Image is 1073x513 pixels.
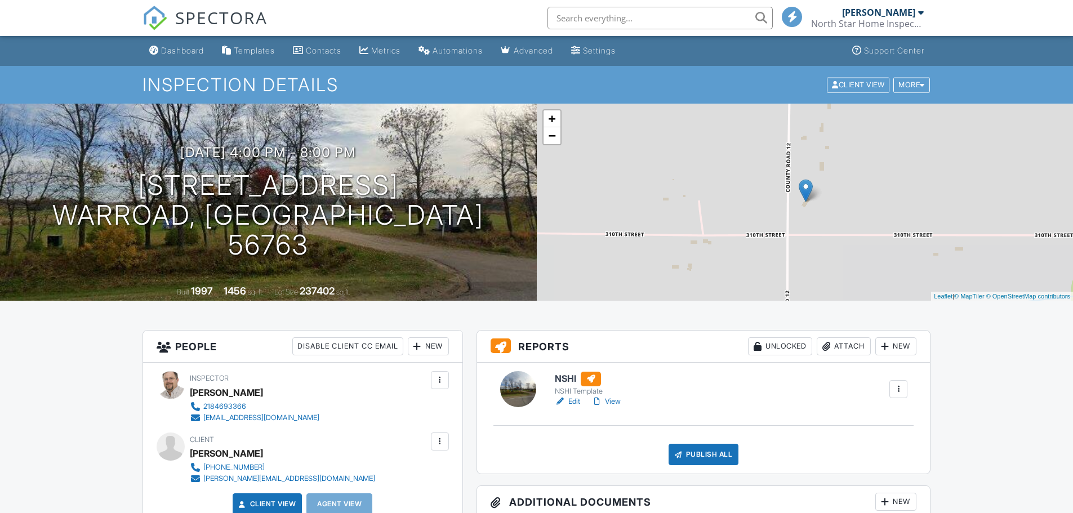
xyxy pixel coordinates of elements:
[237,498,296,510] a: Client View
[161,46,204,55] div: Dashboard
[203,413,319,422] div: [EMAIL_ADDRESS][DOMAIN_NAME]
[143,75,931,95] h1: Inspection Details
[433,46,483,55] div: Automations
[496,41,558,61] a: Advanced
[288,41,346,61] a: Contacts
[143,15,268,39] a: SPECTORA
[190,384,263,401] div: [PERSON_NAME]
[827,77,889,92] div: Client View
[190,462,375,473] a: [PHONE_NUMBER]
[336,288,350,296] span: sq.ft.
[190,401,319,412] a: 2184693366
[931,292,1073,301] div: |
[143,331,462,363] h3: People
[864,46,924,55] div: Support Center
[514,46,553,55] div: Advanced
[954,293,985,300] a: © MapTiler
[180,145,356,160] h3: [DATE] 4:00 pm - 8:00 pm
[190,412,319,423] a: [EMAIL_ADDRESS][DOMAIN_NAME]
[203,402,246,411] div: 2184693366
[300,285,335,297] div: 237402
[591,396,621,407] a: View
[408,337,449,355] div: New
[555,387,625,396] div: NSHI Template
[547,7,773,29] input: Search everything...
[143,6,167,30] img: The Best Home Inspection Software - Spectora
[748,337,812,355] div: Unlocked
[848,41,929,61] a: Support Center
[355,41,405,61] a: Metrics
[555,396,580,407] a: Edit
[893,77,930,92] div: More
[811,18,924,29] div: North Star Home Inspection
[177,288,189,296] span: Built
[292,337,403,355] div: Disable Client CC Email
[190,374,229,382] span: Inspector
[477,331,930,363] h3: Reports
[567,41,620,61] a: Settings
[414,41,487,61] a: Automations (Basic)
[371,46,400,55] div: Metrics
[306,46,341,55] div: Contacts
[544,110,560,127] a: Zoom in
[544,127,560,144] a: Zoom out
[555,372,625,396] a: NSHI NSHI Template
[190,435,214,444] span: Client
[190,473,375,484] a: [PERSON_NAME][EMAIL_ADDRESS][DOMAIN_NAME]
[875,493,916,511] div: New
[224,285,246,297] div: 1456
[274,288,298,296] span: Lot Size
[817,337,871,355] div: Attach
[669,444,739,465] div: Publish All
[217,41,279,61] a: Templates
[145,41,208,61] a: Dashboard
[18,171,519,260] h1: [STREET_ADDRESS] Warroad, [GEOGRAPHIC_DATA] 56763
[191,285,213,297] div: 1997
[234,46,275,55] div: Templates
[826,80,892,88] a: Client View
[190,445,263,462] div: [PERSON_NAME]
[934,293,952,300] a: Leaflet
[203,463,265,472] div: [PHONE_NUMBER]
[842,7,915,18] div: [PERSON_NAME]
[175,6,268,29] span: SPECTORA
[203,474,375,483] div: [PERSON_NAME][EMAIL_ADDRESS][DOMAIN_NAME]
[583,46,616,55] div: Settings
[555,372,625,386] h6: NSHI
[248,288,264,296] span: sq. ft.
[875,337,916,355] div: New
[986,293,1070,300] a: © OpenStreetMap contributors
